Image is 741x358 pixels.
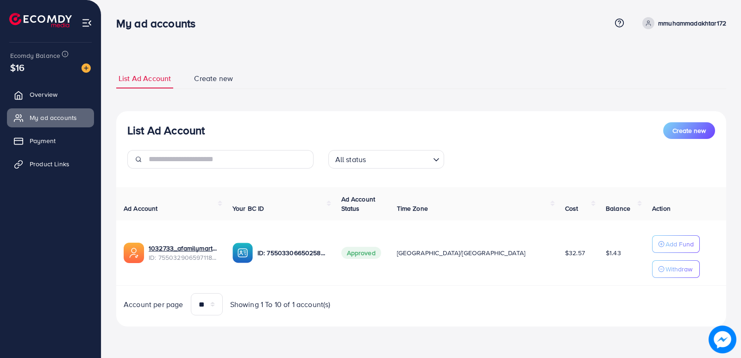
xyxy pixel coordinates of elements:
[124,299,183,310] span: Account per page
[7,85,94,104] a: Overview
[606,204,630,213] span: Balance
[10,51,60,60] span: Ecomdy Balance
[82,63,91,73] img: image
[666,264,692,275] p: Withdraw
[7,155,94,173] a: Product Links
[124,243,144,263] img: ic-ads-acc.e4c84228.svg
[663,122,715,139] button: Create new
[116,17,203,30] h3: My ad accounts
[30,90,57,99] span: Overview
[397,248,526,258] span: [GEOGRAPHIC_DATA]/[GEOGRAPHIC_DATA]
[82,18,92,28] img: menu
[232,204,264,213] span: Your BC ID
[652,204,671,213] span: Action
[709,326,736,353] img: image
[30,136,56,145] span: Payment
[149,253,218,262] span: ID: 7550329065971187719
[565,204,578,213] span: Cost
[652,235,700,253] button: Add Fund
[9,13,72,27] img: logo
[230,299,331,310] span: Showing 1 To 10 of 1 account(s)
[30,113,77,122] span: My ad accounts
[7,108,94,127] a: My ad accounts
[328,150,444,169] div: Search for option
[606,248,621,258] span: $1.43
[397,204,428,213] span: Time Zone
[341,195,376,213] span: Ad Account Status
[341,247,381,259] span: Approved
[149,244,218,253] a: 1032733_afamilymart_1757948609782
[7,132,94,150] a: Payment
[639,17,726,29] a: mmuhammadakhtar172
[257,247,327,258] p: ID: 7550330665025880072
[30,159,69,169] span: Product Links
[672,126,706,135] span: Create new
[658,18,726,29] p: mmuhammadakhtar172
[194,73,233,84] span: Create new
[10,61,25,74] span: $16
[333,153,368,166] span: All status
[369,151,429,166] input: Search for option
[127,124,205,137] h3: List Ad Account
[124,204,158,213] span: Ad Account
[652,260,700,278] button: Withdraw
[565,248,585,258] span: $32.57
[666,239,694,250] p: Add Fund
[119,73,171,84] span: List Ad Account
[149,244,218,263] div: <span class='underline'>1032733_afamilymart_1757948609782</span></br>7550329065971187719
[232,243,253,263] img: ic-ba-acc.ded83a64.svg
